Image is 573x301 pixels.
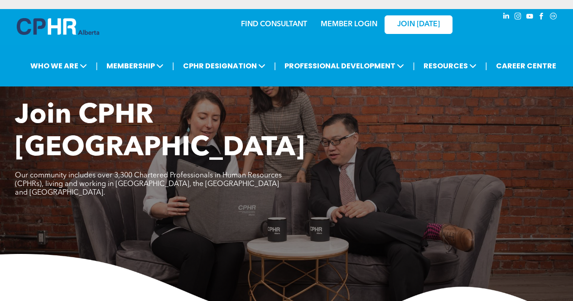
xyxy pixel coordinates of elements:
[15,172,282,196] span: Our community includes over 3,300 Chartered Professionals in Human Resources (CPHRs), living and ...
[485,57,487,75] li: |
[96,57,98,75] li: |
[28,57,90,74] span: WHO WE ARE
[493,57,559,74] a: CAREER CENTRE
[501,11,511,24] a: linkedin
[274,57,276,75] li: |
[549,11,559,24] a: Social network
[15,102,305,162] span: Join CPHR [GEOGRAPHIC_DATA]
[17,18,99,35] img: A blue and white logo for cp alberta
[413,57,415,75] li: |
[180,57,268,74] span: CPHR DESIGNATION
[397,20,440,29] span: JOIN [DATE]
[172,57,174,75] li: |
[321,21,377,28] a: MEMBER LOGIN
[537,11,547,24] a: facebook
[421,57,479,74] span: RESOURCES
[241,21,307,28] a: FIND CONSULTANT
[525,11,535,24] a: youtube
[282,57,407,74] span: PROFESSIONAL DEVELOPMENT
[385,15,453,34] a: JOIN [DATE]
[104,57,166,74] span: MEMBERSHIP
[513,11,523,24] a: instagram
